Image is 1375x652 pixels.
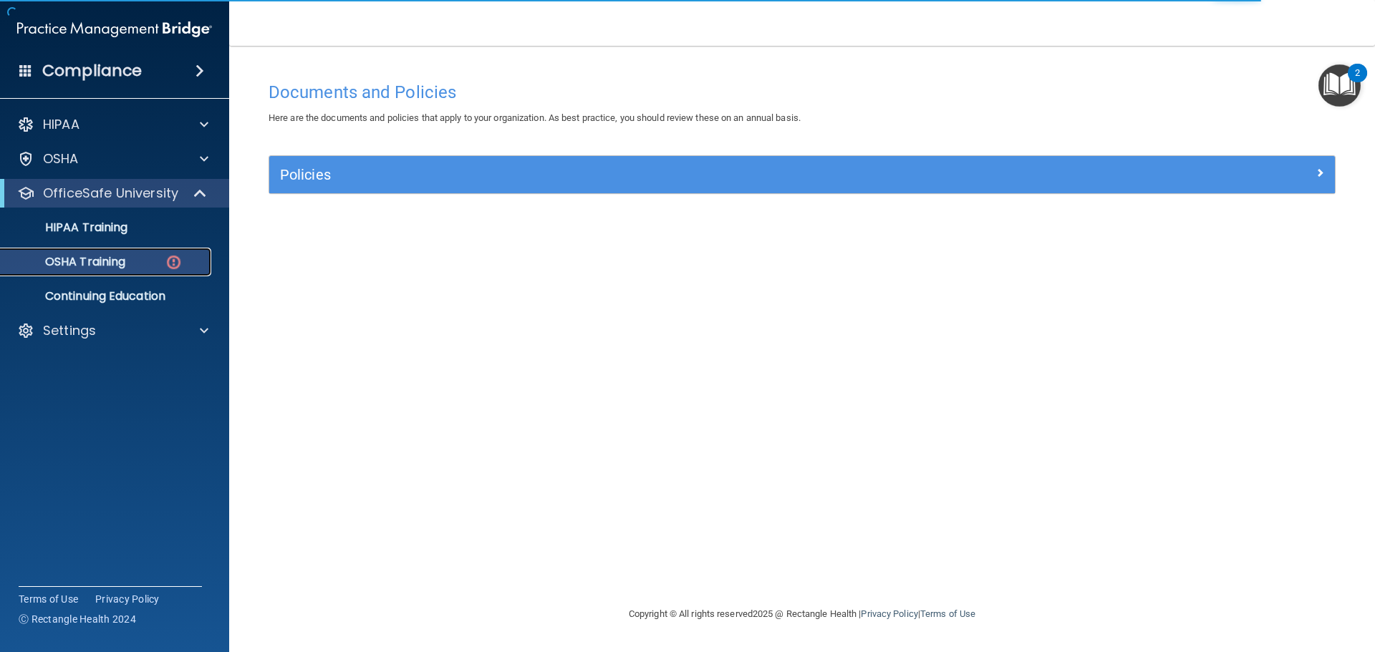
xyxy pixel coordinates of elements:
[269,83,1336,102] h4: Documents and Policies
[17,322,208,339] a: Settings
[1127,550,1358,608] iframe: Drift Widget Chat Controller
[42,61,142,81] h4: Compliance
[861,608,917,619] a: Privacy Policy
[9,255,125,269] p: OSHA Training
[9,289,205,303] p: Continuing Education
[1355,73,1360,92] div: 2
[19,612,136,626] span: Ⓒ Rectangle Health 2024
[17,15,212,44] img: PMB logo
[43,116,79,133] p: HIPAA
[269,112,801,123] span: Here are the documents and policies that apply to your organization. As best practice, you should...
[541,591,1063,637] div: Copyright © All rights reserved 2025 @ Rectangle Health | |
[1318,64,1361,107] button: Open Resource Center, 2 new notifications
[165,253,183,271] img: danger-circle.6113f641.png
[17,150,208,167] a: OSHA
[95,592,160,606] a: Privacy Policy
[280,163,1324,186] a: Policies
[280,167,1058,183] h5: Policies
[17,185,208,202] a: OfficeSafe University
[43,150,79,167] p: OSHA
[43,322,96,339] p: Settings
[9,220,127,235] p: HIPAA Training
[17,116,208,133] a: HIPAA
[19,592,78,606] a: Terms of Use
[43,185,178,202] p: OfficeSafe University
[920,608,975,619] a: Terms of Use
